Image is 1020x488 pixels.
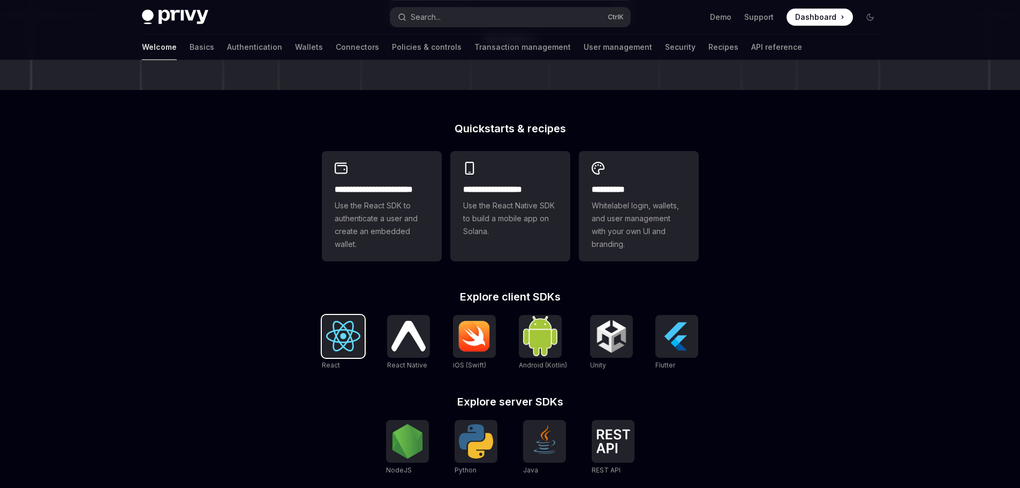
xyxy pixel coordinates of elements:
span: Python [455,466,477,474]
a: API reference [751,34,802,60]
a: Policies & controls [392,34,462,60]
a: Dashboard [787,9,853,26]
span: iOS (Swift) [453,361,486,369]
img: Unity [594,319,629,354]
a: NodeJSNodeJS [386,420,429,476]
span: Android (Kotlin) [519,361,567,369]
h2: Quickstarts & recipes [322,123,699,134]
a: User management [584,34,652,60]
a: **** **** **** ***Use the React Native SDK to build a mobile app on Solana. [450,151,570,261]
h2: Explore server SDKs [322,396,699,407]
a: Demo [710,12,731,22]
span: React [322,361,340,369]
h2: Explore client SDKs [322,291,699,302]
a: **** *****Whitelabel login, wallets, and user management with your own UI and branding. [579,151,699,261]
span: Use the React SDK to authenticate a user and create an embedded wallet. [335,199,429,251]
a: Support [744,12,774,22]
a: FlutterFlutter [655,315,698,371]
span: Use the React Native SDK to build a mobile app on Solana. [463,199,557,238]
a: ReactReact [322,315,365,371]
a: UnityUnity [590,315,633,371]
a: REST APIREST API [592,420,634,476]
a: Basics [190,34,214,60]
img: React Native [391,321,426,351]
a: Authentication [227,34,282,60]
a: React NativeReact Native [387,315,430,371]
a: Android (Kotlin)Android (Kotlin) [519,315,567,371]
a: JavaJava [523,420,566,476]
span: Dashboard [795,12,836,22]
a: Welcome [142,34,177,60]
span: Unity [590,361,606,369]
a: PythonPython [455,420,497,476]
span: Ctrl K [608,13,624,21]
a: iOS (Swift)iOS (Swift) [453,315,496,371]
img: dark logo [142,10,208,25]
button: Open search [390,7,630,27]
img: NodeJS [390,424,425,459]
span: NodeJS [386,466,412,474]
button: Toggle dark mode [862,9,879,26]
img: iOS (Swift) [457,320,492,352]
img: Python [459,424,493,459]
a: Recipes [708,34,738,60]
span: React Native [387,361,427,369]
img: Android (Kotlin) [523,316,557,356]
img: REST API [596,429,630,453]
img: Flutter [660,319,694,354]
a: Transaction management [474,34,571,60]
img: Java [527,424,562,459]
div: Search... [411,11,441,24]
span: Flutter [655,361,675,369]
img: React [326,321,360,351]
a: Security [665,34,696,60]
a: Wallets [295,34,323,60]
span: REST API [592,466,621,474]
span: Java [523,466,538,474]
span: Whitelabel login, wallets, and user management with your own UI and branding. [592,199,686,251]
a: Connectors [336,34,379,60]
